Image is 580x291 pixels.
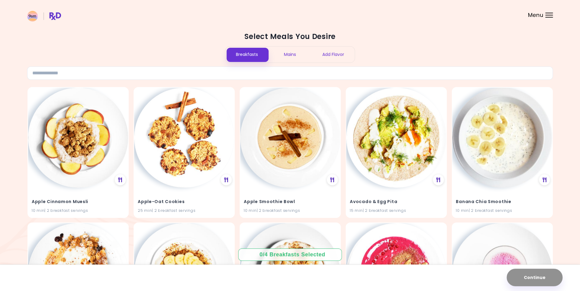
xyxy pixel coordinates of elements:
[350,197,443,206] h4: Avocado & Egg Pita
[221,174,232,185] div: See Meal Plan
[225,47,269,63] div: Breakfasts
[456,197,549,206] h4: Banana Chia Smoothie
[539,174,550,185] div: See Meal Plan
[456,208,549,213] div: 10 min | 2 breakfast servings
[327,174,338,185] div: See Meal Plan
[32,197,124,206] h4: Apple Cinnamon Muesli
[311,47,355,63] div: Add Flavor
[269,47,312,63] div: Mains
[115,174,126,185] div: See Meal Plan
[27,11,61,21] img: RxDiet
[350,208,443,213] div: 15 min | 2 breakfast servings
[259,251,321,258] div: 0 / 4 Breakfasts Selected
[507,269,562,286] button: Continue
[27,32,553,41] h2: Select Meals You Desire
[138,197,230,206] h4: Apple-Oat Cookies
[244,197,337,206] h4: Apple Smoothie Bowl
[138,208,230,213] div: 25 min | 2 breakfast servings
[528,12,543,18] span: Menu
[32,208,124,213] div: 10 min | 2 breakfast servings
[244,208,337,213] div: 10 min | 2 breakfast servings
[433,174,444,185] div: See Meal Plan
